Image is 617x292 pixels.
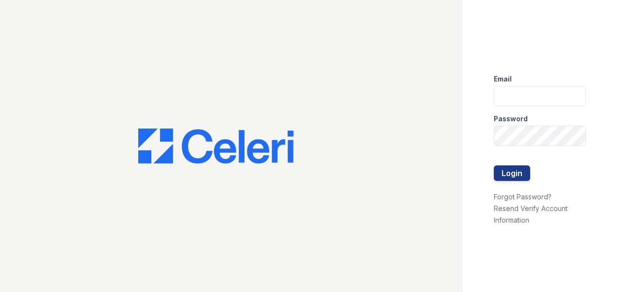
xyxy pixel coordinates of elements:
img: CE_Logo_Blue-a8612792a0a2168367f1c8372b55b34899dd931a85d93a1a3d3e32e68fde9ad4.png [138,129,293,163]
a: Resend Verify Account Information [494,204,568,224]
button: Login [494,165,530,181]
label: Password [494,114,528,124]
a: Forgot Password? [494,193,552,201]
label: Email [494,74,512,84]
